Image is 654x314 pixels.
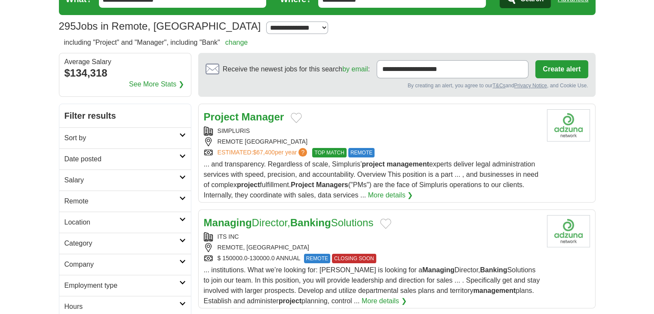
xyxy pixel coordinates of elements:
[64,217,179,228] h2: Location
[59,191,191,212] a: Remote
[64,302,179,312] h2: Hours
[237,181,260,188] strong: project
[332,254,376,263] span: CLOSING SOON
[59,127,191,148] a: Sort by
[380,219,391,229] button: Add to favorite jobs
[204,232,540,241] div: ITS INC
[59,18,76,34] span: 295
[204,160,538,199] span: ... and transparency. Regardless of scale, Simpluris’ experts deliver legal administration servic...
[348,148,375,157] span: REMOTE
[480,266,507,274] strong: Banking
[204,137,540,146] div: REMOTE [GEOGRAPHIC_DATA]
[535,60,588,78] button: Create alert
[312,148,346,157] span: TOP MATCH
[547,215,590,247] img: Company logo
[59,20,261,32] h1: Jobs in Remote, [GEOGRAPHIC_DATA]
[204,243,540,252] div: REMOTE, [GEOGRAPHIC_DATA]
[64,280,179,291] h2: Employment type
[204,217,374,228] a: ManagingDirector,BankingSolutions
[316,181,348,188] strong: Managers
[204,111,284,123] a: Project Manager
[64,133,179,143] h2: Sort by
[368,190,413,200] a: More details ❯
[206,82,588,89] div: By creating an alert, you agree to our and , and Cookie Use.
[225,39,248,46] a: change
[473,287,516,294] strong: management
[387,160,429,168] strong: management
[59,275,191,296] a: Employment type
[291,181,314,188] strong: Project
[59,104,191,127] h2: Filter results
[291,113,302,123] button: Add to favorite jobs
[279,297,301,305] strong: project
[64,259,179,270] h2: Company
[492,83,505,89] a: T&Cs
[204,111,239,123] strong: Project
[218,148,309,157] a: ESTIMATED:$67,400per year?
[204,266,540,305] span: ... institutions. What we’re looking for: [PERSON_NAME] is looking for a Director, Solutions to j...
[59,254,191,275] a: Company
[129,79,184,89] a: See More Stats ❯
[514,83,547,89] a: Privacy Notice
[223,64,370,74] span: Receive the newest jobs for this search :
[64,175,179,185] h2: Salary
[204,254,540,263] div: $ 150000.0-130000.0 ANNUAL
[298,148,307,157] span: ?
[304,254,330,263] span: REMOTE
[59,233,191,254] a: Category
[59,148,191,169] a: Date posted
[204,126,540,135] div: SIMPLURIS
[290,217,331,228] strong: Banking
[242,111,284,123] strong: Manager
[64,196,179,206] h2: Remote
[422,266,454,274] strong: Managing
[64,37,248,48] h2: including "Project" and "Manager", including "Bank"
[362,160,384,168] strong: project
[64,58,186,65] div: Average Salary
[59,169,191,191] a: Salary
[547,109,590,142] img: Company logo
[64,238,179,249] h2: Category
[362,296,407,306] a: More details ❯
[59,212,191,233] a: Location
[253,149,275,156] span: $67,400
[64,154,179,164] h2: Date posted
[64,65,186,81] div: $134,318
[342,65,368,73] a: by email
[204,217,252,228] strong: Managing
